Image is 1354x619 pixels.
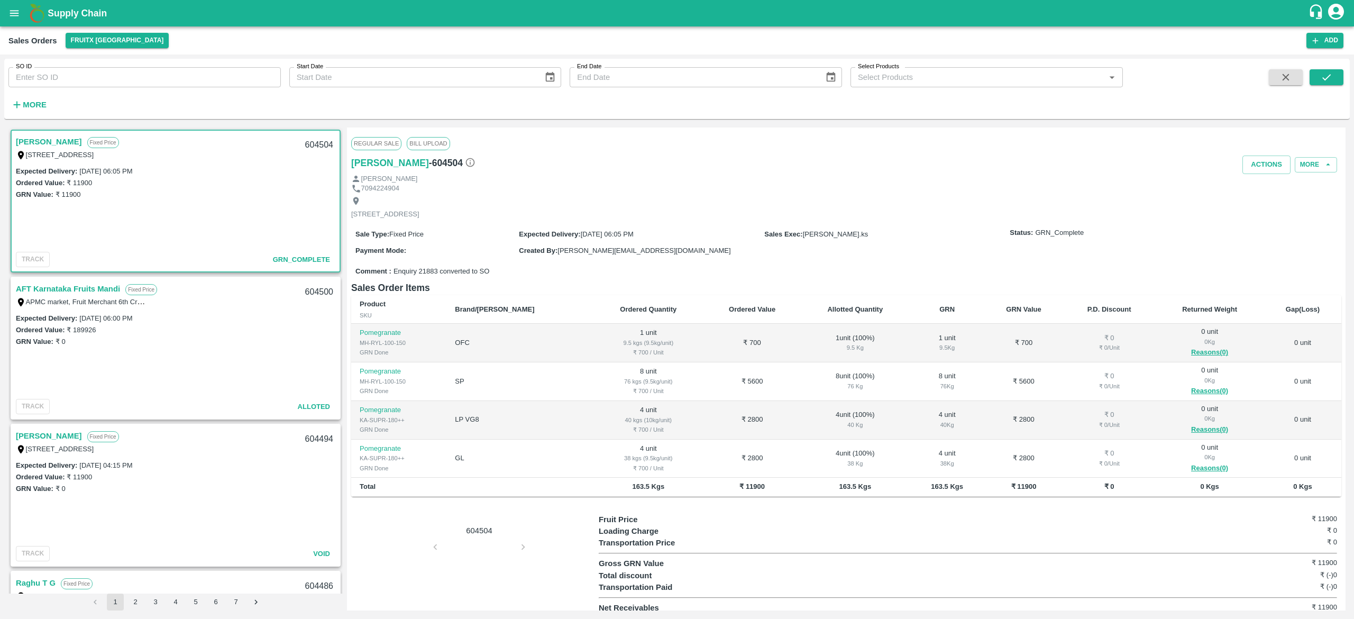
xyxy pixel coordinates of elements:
[599,514,783,525] p: Fruit Price
[79,461,132,469] label: [DATE] 04:15 PM
[854,70,1102,84] input: Select Products
[1214,602,1337,613] h6: ₹ 11900
[540,67,560,87] button: Choose date
[1164,414,1256,423] div: 0 Kg
[1011,483,1037,490] b: ₹ 11900
[577,62,601,71] label: End Date
[1164,366,1256,397] div: 0 unit
[446,324,592,362] td: OFC
[227,594,244,611] button: Go to page 7
[429,156,475,170] h6: - 604504
[1105,70,1119,84] button: Open
[984,401,1063,440] td: ₹ 2800
[1164,327,1256,359] div: 0 unit
[455,305,534,313] b: Brand/[PERSON_NAME]
[446,362,592,401] td: SP
[1035,228,1084,238] span: GRN_Complete
[56,485,66,493] label: ₹ 0
[1087,305,1131,313] b: P.D. Discount
[1072,459,1147,468] div: ₹ 0 / Unit
[764,230,802,238] label: Sales Exec :
[601,338,696,348] div: 9.5 kgs (9.5kg/unit)
[809,410,901,430] div: 4 unit ( 100 %)
[599,537,783,549] p: Transportation Price
[1164,347,1256,359] button: Reasons(0)
[601,415,696,425] div: 40 kgs (10kg/unit)
[16,326,65,334] label: Ordered Value:
[601,425,696,434] div: ₹ 700 / Unit
[446,440,592,478] td: GL
[984,362,1063,401] td: ₹ 5600
[16,338,53,345] label: GRN Value:
[440,525,519,536] p: 604504
[26,297,462,306] label: APMC market, Fruit Merchant 6th Cross P.H Colony Tumkur -572102, [GEOGRAPHIC_DATA], [GEOGRAPHIC_D...
[273,256,330,263] span: GRN_Complete
[1164,462,1256,475] button: Reasons(0)
[79,167,132,175] label: [DATE] 06:05 PM
[984,324,1063,362] td: ₹ 700
[1164,452,1256,462] div: 0 Kg
[1164,337,1256,347] div: 0 Kg
[1010,228,1033,238] label: Status:
[26,151,94,159] label: [STREET_ADDRESS]
[581,230,634,238] span: [DATE] 06:05 PM
[601,386,696,396] div: ₹ 700 / Unit
[87,431,119,442] p: Fixed Price
[361,184,399,194] p: 7094224904
[1006,305,1041,313] b: GRN Value
[48,6,1308,21] a: Supply Chain
[1072,420,1147,430] div: ₹ 0 / Unit
[313,550,330,558] span: Void
[839,483,871,490] b: 163.5 Kgs
[16,135,82,149] a: [PERSON_NAME]
[16,314,77,322] label: Expected Delivery :
[360,453,438,463] div: KA-SUPR-180++
[918,449,976,468] div: 4 unit
[704,401,800,440] td: ₹ 2800
[446,401,592,440] td: LP VG8
[1308,4,1326,23] div: customer-support
[299,427,340,452] div: 604494
[593,362,705,401] td: 8 unit
[1072,333,1147,343] div: ₹ 0
[1182,305,1237,313] b: Returned Weight
[601,453,696,463] div: 38 kgs (9.5kg/unit)
[704,362,800,401] td: ₹ 5600
[85,594,266,611] nav: pagination navigation
[360,463,438,473] div: GRN Done
[16,485,53,493] label: GRN Value:
[918,333,976,353] div: 1 unit
[739,483,765,490] b: ₹ 11900
[931,483,963,490] b: 163.5 Kgs
[298,403,330,411] span: Alloted
[48,8,107,19] b: Supply Chain
[918,371,976,391] div: 8 unit
[809,459,901,468] div: 38 Kg
[1264,401,1341,440] td: 0 unit
[26,3,48,24] img: logo
[984,440,1063,478] td: ₹ 2800
[66,33,169,48] button: Select DC
[107,594,124,611] button: page 1
[16,473,65,481] label: Ordered Value:
[351,156,429,170] a: [PERSON_NAME]
[704,440,800,478] td: ₹ 2800
[16,429,82,443] a: [PERSON_NAME]
[16,190,53,198] label: GRN Value:
[289,67,536,87] input: Start Date
[360,377,438,386] div: MH-RYL-100-150
[16,62,32,71] label: SO ID
[351,280,1341,295] h6: Sales Order Items
[8,34,57,48] div: Sales Orders
[61,578,93,589] p: Fixed Price
[599,581,783,593] p: Transportation Paid
[2,1,26,25] button: open drawer
[1214,514,1337,524] h6: ₹ 11900
[809,371,901,391] div: 8 unit ( 100 %)
[56,338,66,345] label: ₹ 0
[918,343,976,352] div: 9.5 Kg
[187,594,204,611] button: Go to page 5
[918,381,976,391] div: 76 Kg
[939,305,955,313] b: GRN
